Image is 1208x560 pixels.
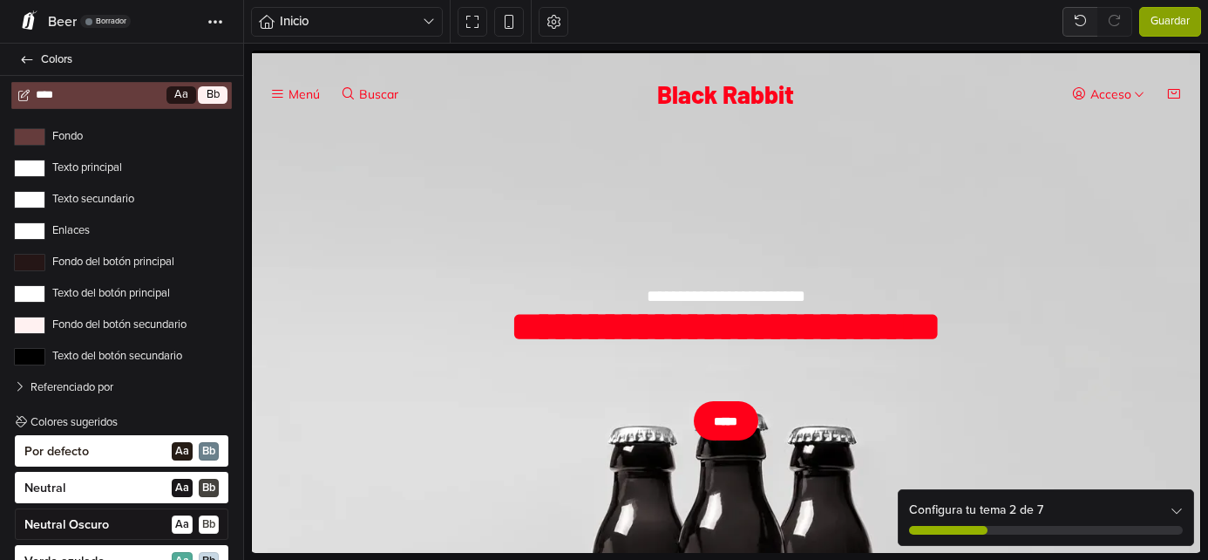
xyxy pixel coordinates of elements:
button: Carro [912,31,934,57]
span: B b [199,516,219,534]
span: Beer [48,13,77,31]
button: Texto secundario [14,191,45,208]
span: A a [172,479,193,497]
span: B b [199,442,219,461]
div: Configura tu tema 2 de 7 [899,490,1193,545]
button: Texto del botón principal [14,285,45,303]
button: Enlaces [14,222,45,240]
label: Fondo del botón secundario [14,317,229,334]
label: Colores sugeridos [14,414,118,432]
p: Por defecto [24,443,89,461]
label: Texto secundario [14,191,229,208]
p: Neutral Oscuro [24,516,109,534]
button: Texto principal [14,160,45,177]
span: Guardar [1150,13,1190,31]
p: Neutral [24,480,65,497]
button: Guardar [1139,7,1201,37]
label: Texto del botón principal [14,285,229,303]
label: Texto principal [14,160,229,177]
span: A a [172,516,193,534]
span: A a [172,442,193,461]
button: Fondo del botón principal [14,254,45,271]
a: Black Rabbit [406,31,543,56]
button: Menú [16,31,72,57]
button: Acceso [817,31,898,57]
label: Referenciado por [14,379,113,397]
span: Colors [41,47,222,72]
span: Inicio [280,11,423,31]
label: Texto del botón secundario [14,348,229,365]
button: Inicio [251,7,443,37]
a: AaBb [11,82,232,109]
label: Fondo del botón principal [14,254,229,271]
div: Buscar [108,38,147,50]
span: Aa [174,86,188,104]
label: Enlaces [14,222,229,240]
button: Buscar [85,31,150,57]
button: Fondo [14,128,45,146]
button: Fondo del botón secundario [14,317,45,334]
div: Menú [37,38,69,50]
span: Neutral Oscuro [14,508,229,541]
span: Bb [207,86,220,104]
span: B b [199,479,219,497]
button: Texto del botón secundario [14,348,45,365]
span: Borrador [96,17,126,25]
div: Acceso [839,38,880,50]
label: Fondo [14,128,229,146]
span: Por defecto [14,434,229,468]
div: Configura tu tema 2 de 7 [909,501,1183,519]
span: Neutral [14,471,229,504]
